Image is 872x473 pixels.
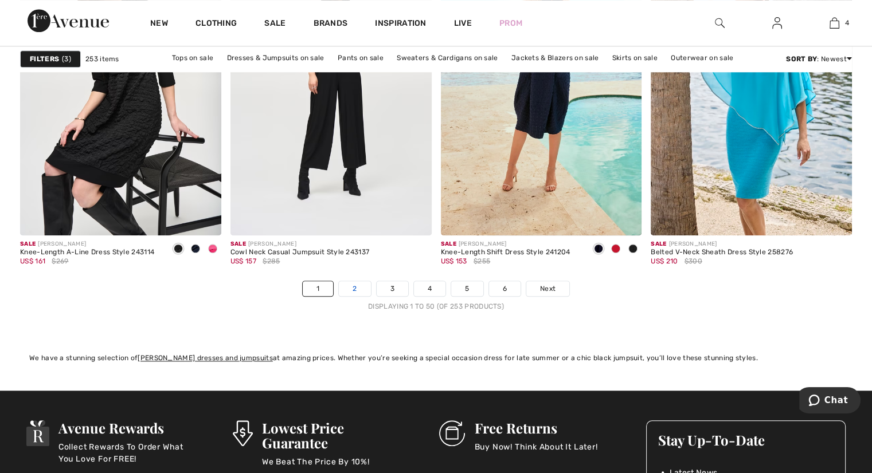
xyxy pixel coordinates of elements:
p: Buy Now! Think About It Later! [474,441,597,464]
span: 3 [62,54,71,64]
strong: Filters [30,54,59,64]
img: My Info [772,16,782,30]
span: $255 [474,256,490,266]
a: 4 [414,281,445,296]
strong: Sort By [786,55,817,63]
span: $300 [685,256,702,266]
a: [PERSON_NAME] dresses and jumpsuits [138,354,273,362]
div: Cowl Neck Casual Jumpsuit Style 243137 [230,249,369,257]
span: US$ 161 [20,257,45,265]
h3: Lowest Price Guarantee [262,420,405,450]
h3: Stay Up-To-Date [658,432,834,447]
a: Sale [264,18,286,30]
a: New [150,18,168,30]
span: Next [540,283,556,294]
a: Prom [499,17,522,29]
img: search the website [715,16,725,30]
span: Sale [20,241,36,247]
div: Black [624,240,642,259]
div: Radiant red [607,240,624,259]
a: 4 [806,16,862,30]
span: US$ 157 [230,257,256,265]
a: 6 [489,281,521,296]
h3: Avenue Rewards [58,420,198,435]
iframe: Opens a widget where you can chat to one of our agents [799,387,861,416]
div: [PERSON_NAME] [651,240,793,249]
a: Next [526,281,569,296]
span: 253 items [85,54,119,64]
div: [PERSON_NAME] [441,240,570,249]
span: Sale [230,241,246,247]
a: 1 [303,281,333,296]
div: Midnight Blue [590,240,607,259]
img: 1ère Avenue [28,9,109,32]
div: [PERSON_NAME] [20,240,154,249]
img: My Bag [830,16,839,30]
a: 5 [451,281,483,296]
div: : Newest [786,54,852,64]
a: Dresses & Jumpsuits on sale [221,50,330,65]
div: Belted V-Neck Sheath Dress Style 258276 [651,249,793,257]
div: Displaying 1 to 50 (of 253 products) [20,301,852,312]
a: Outerwear on sale [665,50,739,65]
nav: Page navigation [20,281,852,312]
span: Sale [651,241,666,247]
a: Clothing [195,18,237,30]
div: Midnight Blue [187,240,204,259]
a: Live [454,17,472,29]
span: US$ 210 [651,257,678,265]
img: Avenue Rewards [26,420,49,446]
a: Tops on sale [166,50,220,65]
div: Black [170,240,187,259]
span: $285 [263,256,280,266]
p: Collect Rewards To Order What You Love For FREE! [58,441,198,464]
img: Free Returns [439,420,465,446]
div: Knee-Length Shift Dress Style 241204 [441,249,570,257]
a: Sweaters & Cardigans on sale [391,50,503,65]
a: 2 [339,281,370,296]
div: Knee-Length A-Line Dress Style 243114 [20,249,154,257]
img: Lowest Price Guarantee [233,420,252,446]
span: Sale [441,241,456,247]
div: [PERSON_NAME] [230,240,369,249]
span: 4 [845,18,849,28]
span: Inspiration [375,18,426,30]
a: Skirts on sale [607,50,663,65]
span: US$ 153 [441,257,467,265]
span: $269 [52,256,68,266]
a: Pants on sale [332,50,389,65]
a: Jackets & Blazers on sale [506,50,605,65]
a: Brands [314,18,348,30]
div: We have a stunning selection of at amazing prices. Whether you’re seeking a special occasion dres... [29,353,843,363]
a: 3 [377,281,408,296]
div: Geranium [204,240,221,259]
a: Sign In [763,16,791,30]
h3: Free Returns [474,420,597,435]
